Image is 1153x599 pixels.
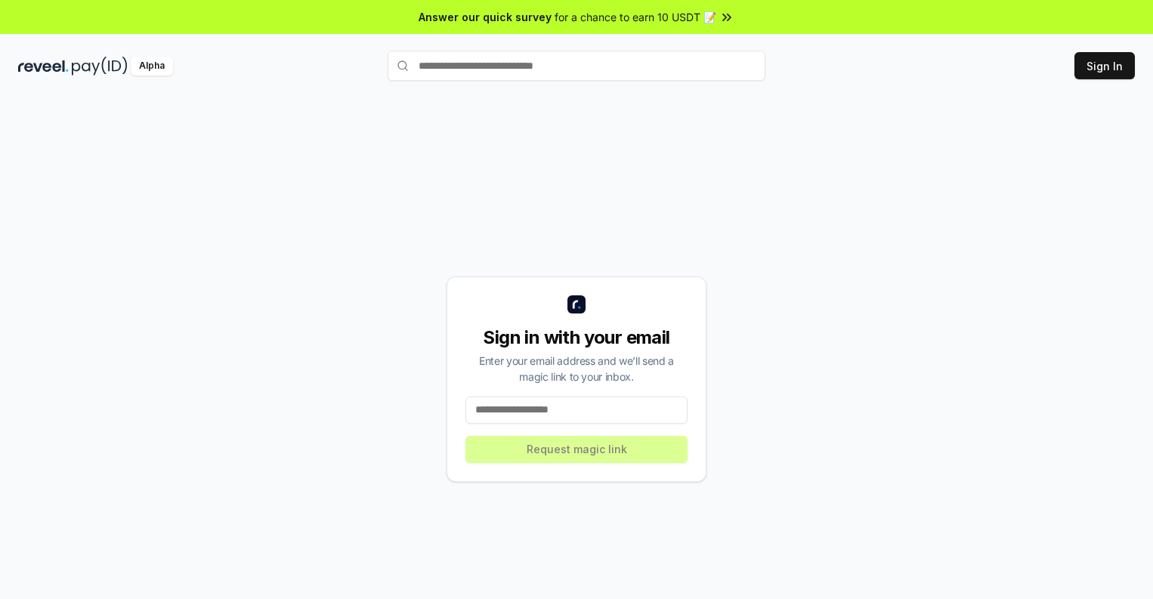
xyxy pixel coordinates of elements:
[555,9,716,25] span: for a chance to earn 10 USDT 📝
[18,57,69,76] img: reveel_dark
[72,57,128,76] img: pay_id
[419,9,552,25] span: Answer our quick survey
[131,57,173,76] div: Alpha
[567,295,586,313] img: logo_small
[1074,52,1135,79] button: Sign In
[465,353,688,384] div: Enter your email address and we’ll send a magic link to your inbox.
[465,326,688,350] div: Sign in with your email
